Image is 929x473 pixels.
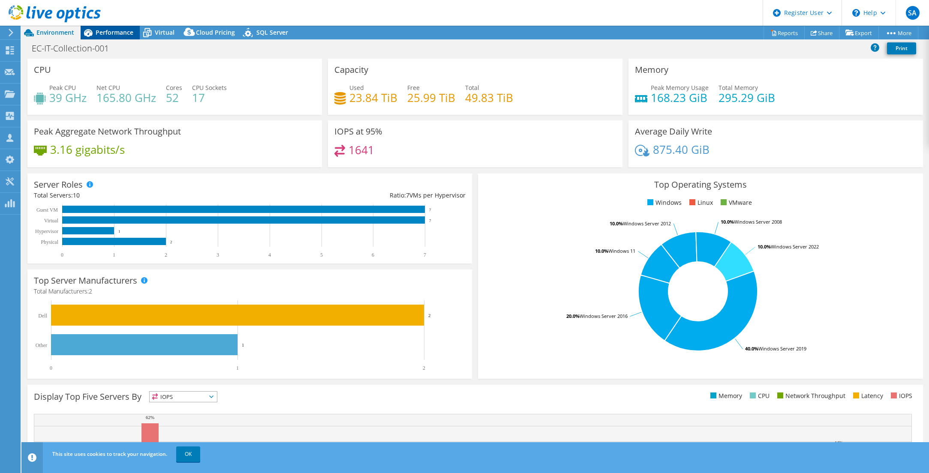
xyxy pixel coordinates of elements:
[250,191,466,200] div: Ratio: VMs per Hypervisor
[216,252,219,258] text: 3
[878,26,918,39] a: More
[748,391,770,401] li: CPU
[349,145,374,155] h4: 1641
[146,415,154,420] text: 62%
[118,229,120,234] text: 1
[687,198,713,207] li: Linux
[758,345,806,352] tspan: Windows Server 2019
[192,93,227,102] h4: 17
[635,127,712,136] h3: Average Daily Write
[96,28,133,36] span: Performance
[651,84,709,92] span: Peak Memory Usage
[61,252,63,258] text: 0
[34,180,83,189] h3: Server Roles
[268,252,271,258] text: 4
[256,28,288,36] span: SQL Server
[165,252,167,258] text: 2
[804,26,839,39] a: Share
[566,313,580,319] tspan: 20.0%
[166,93,182,102] h4: 52
[406,191,409,199] span: 7
[906,6,920,20] span: SA
[349,93,397,102] h4: 23.84 TiB
[49,93,87,102] h4: 39 GHz
[166,84,182,92] span: Cores
[35,228,58,234] text: Hypervisor
[236,365,239,371] text: 1
[170,240,172,244] text: 2
[242,342,244,347] text: 1
[851,391,883,401] li: Latency
[887,42,916,54] a: Print
[349,84,364,92] span: Used
[334,65,368,75] h3: Capacity
[764,26,805,39] a: Reports
[610,220,623,227] tspan: 10.0%
[608,248,635,254] tspan: Windows 11
[52,450,167,458] span: This site uses cookies to track your navigation.
[423,365,425,371] text: 2
[150,392,217,402] span: IOPS
[839,26,879,39] a: Export
[96,84,120,92] span: Net CPU
[36,207,58,213] text: Guest VM
[44,218,59,224] text: Virtual
[34,65,51,75] h3: CPU
[428,313,431,318] text: 2
[635,65,668,75] h3: Memory
[34,191,250,200] div: Total Servers:
[50,145,125,154] h4: 3.16 gigabits/s
[96,93,156,102] h4: 165.80 GHz
[852,9,860,17] svg: \n
[34,276,137,285] h3: Top Server Manufacturers
[834,440,843,445] text: 44%
[653,145,710,154] h4: 875.40 GiB
[407,84,420,92] span: Free
[719,93,775,102] h4: 295.29 GiB
[50,365,52,371] text: 0
[34,287,466,296] h4: Total Manufacturers:
[73,191,80,199] span: 10
[623,220,671,227] tspan: Windows Server 2012
[49,84,76,92] span: Peak CPU
[595,248,608,254] tspan: 10.0%
[28,44,122,53] h1: EC-IT-Collection-001
[34,127,181,136] h3: Peak Aggregate Network Throughput
[889,391,912,401] li: IOPS
[484,180,916,189] h3: Top Operating Systems
[407,93,455,102] h4: 25.99 TiB
[424,252,426,258] text: 7
[36,342,47,348] text: Other
[196,28,235,36] span: Cloud Pricing
[645,198,682,207] li: Windows
[771,243,819,250] tspan: Windows Server 2022
[429,208,431,212] text: 7
[734,219,782,225] tspan: Windows Server 2008
[36,28,74,36] span: Environment
[465,84,479,92] span: Total
[708,391,742,401] li: Memory
[113,252,115,258] text: 1
[429,219,431,223] text: 7
[580,313,628,319] tspan: Windows Server 2016
[775,391,845,401] li: Network Throughput
[372,252,374,258] text: 6
[41,239,58,245] text: Physical
[320,252,323,258] text: 5
[721,219,734,225] tspan: 10.0%
[192,84,227,92] span: CPU Sockets
[176,446,200,462] a: OK
[719,198,752,207] li: VMware
[758,243,771,250] tspan: 10.0%
[465,93,513,102] h4: 49.83 TiB
[651,93,709,102] h4: 168.23 GiB
[745,345,758,352] tspan: 40.0%
[155,28,174,36] span: Virtual
[89,287,92,295] span: 2
[334,127,382,136] h3: IOPS at 95%
[719,84,758,92] span: Total Memory
[38,313,47,319] text: Dell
